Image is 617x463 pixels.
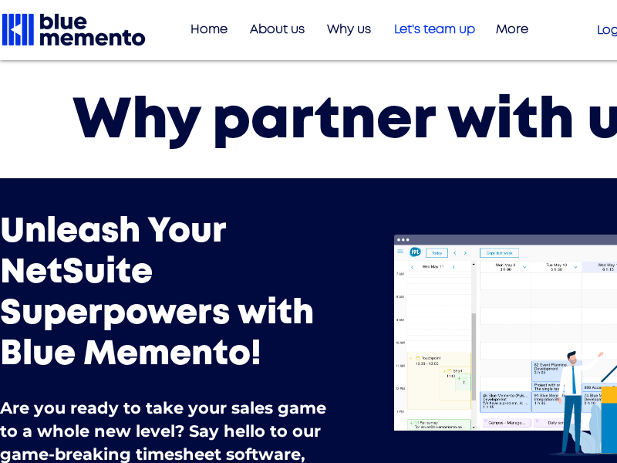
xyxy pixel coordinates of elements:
a: About us [235,17,312,42]
a: Home [177,17,235,42]
p: About us [242,17,312,42]
nav: Site [177,17,536,42]
p: More [488,17,536,42]
a: Why us [312,17,379,42]
a: Let's team up [379,17,483,42]
p: Why us [319,17,379,42]
p: Let's team up [386,17,483,42]
p: Home [183,17,235,42]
